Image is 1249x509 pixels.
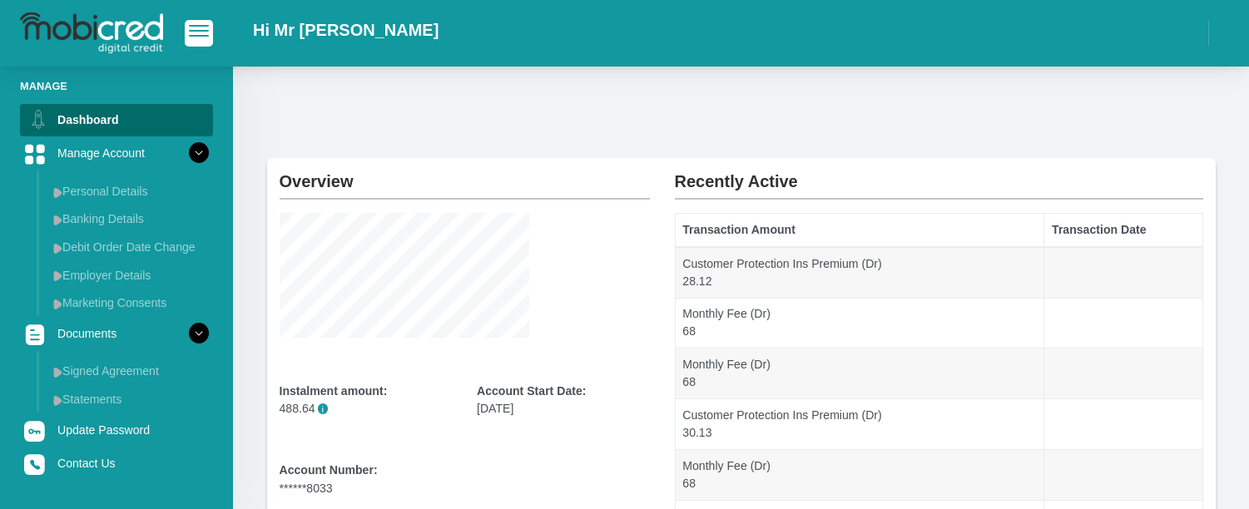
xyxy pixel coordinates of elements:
[280,400,453,418] p: 488.64
[47,234,213,260] a: Debit Order Date Change
[675,247,1044,298] td: Customer Protection Ins Premium (Dr) 28.12
[47,205,213,232] a: Banking Details
[53,395,62,406] img: menu arrow
[675,214,1044,247] th: Transaction Amount
[47,358,213,384] a: Signed Agreement
[53,270,62,281] img: menu arrow
[47,262,213,289] a: Employer Details
[47,178,213,205] a: Personal Details
[20,78,213,94] li: Manage
[20,447,213,479] a: Contact Us
[253,20,439,40] h2: Hi Mr [PERSON_NAME]
[1044,214,1202,247] th: Transaction Date
[318,403,329,414] span: Please note that the instalment amount provided does not include the monthly fee, which will be i...
[20,318,213,349] a: Documents
[20,104,213,136] a: Dashboard
[280,463,378,477] b: Account Number:
[675,399,1044,450] td: Customer Protection Ins Premium (Dr) 30.13
[675,158,1203,191] h2: Recently Active
[53,243,62,254] img: menu arrow
[20,414,213,446] a: Update Password
[53,299,62,309] img: menu arrow
[675,298,1044,348] td: Monthly Fee (Dr) 68
[20,12,163,54] img: logo-mobicred.svg
[53,367,62,378] img: menu arrow
[675,449,1044,500] td: Monthly Fee (Dr) 68
[47,289,213,316] a: Marketing Consents
[47,386,213,413] a: Statements
[20,137,213,169] a: Manage Account
[280,384,388,398] b: Instalment amount:
[477,383,650,418] div: [DATE]
[53,215,62,225] img: menu arrow
[280,158,650,191] h2: Overview
[53,187,62,198] img: menu arrow
[675,348,1044,399] td: Monthly Fee (Dr) 68
[477,384,586,398] b: Account Start Date:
